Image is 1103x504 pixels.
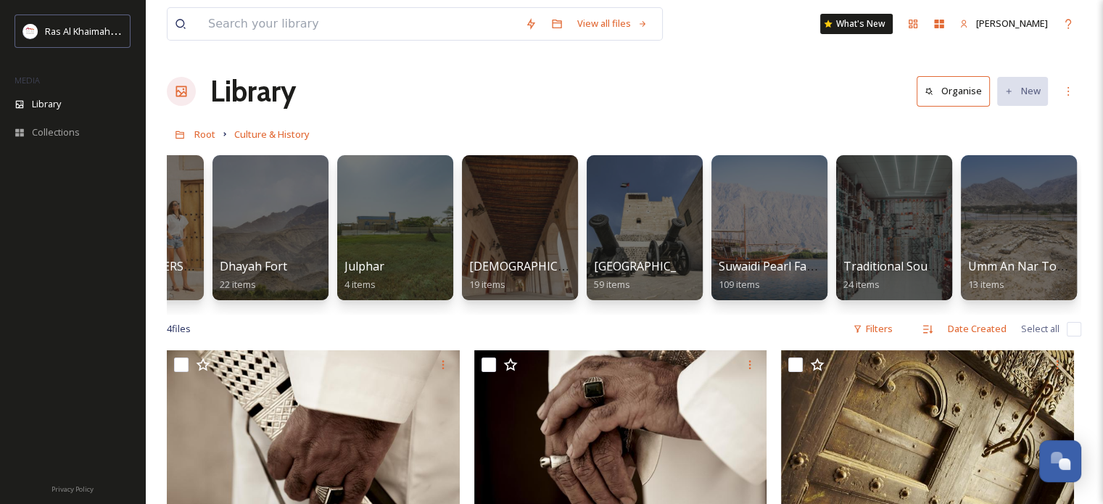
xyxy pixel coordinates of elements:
span: Privacy Policy [51,484,94,494]
a: Al Jazeera [PERSON_NAME] [95,260,244,291]
button: New [997,77,1048,105]
a: Culture & History [234,125,310,143]
button: Organise [917,76,990,106]
span: 13 items [968,278,1004,291]
span: Collections [32,125,80,139]
a: Privacy Policy [51,479,94,497]
div: Date Created [941,315,1014,343]
span: Julphar [344,258,384,274]
div: Filters [846,315,900,343]
span: 24 items [843,278,880,291]
input: Search your library [201,8,518,40]
a: View all files [570,9,655,38]
a: [PERSON_NAME] [952,9,1055,38]
span: Ras Al Khaimah Tourism Development Authority [45,24,250,38]
a: [DEMOGRAPHIC_DATA]19 items [469,260,598,291]
span: Al Jazeera [PERSON_NAME] [95,258,244,274]
a: Dhayah Fort22 items [220,260,287,291]
a: Root [194,125,215,143]
a: Julphar4 items [344,260,384,291]
a: Organise [917,76,997,106]
button: Open Chat [1039,440,1081,482]
span: 4 file s [167,322,191,336]
span: Suwaidi Pearl Farm [719,258,822,274]
span: Dhayah Fort [220,258,287,274]
span: [DEMOGRAPHIC_DATA] [469,258,598,274]
span: 109 items [719,278,760,291]
a: Traditional Souq & Market24 items [843,260,988,291]
span: [GEOGRAPHIC_DATA] [594,258,711,274]
span: 19 items [469,278,505,291]
a: Library [210,70,296,113]
span: Select all [1021,322,1059,336]
a: Suwaidi Pearl Farm109 items [719,260,822,291]
span: 59 items [594,278,630,291]
span: Root [194,128,215,141]
span: Culture & History [234,128,310,141]
span: MEDIA [15,75,40,86]
span: Traditional Souq & Market [843,258,988,274]
a: Umm An Nar Tombs13 items [968,260,1080,291]
span: 22 items [220,278,256,291]
img: Logo_RAKTDA_RGB-01.png [23,24,38,38]
a: [GEOGRAPHIC_DATA]59 items [594,260,711,291]
span: Library [32,97,61,111]
a: What's New [820,14,893,34]
span: 4 items [344,278,376,291]
span: Umm An Nar Tombs [968,258,1080,274]
span: [PERSON_NAME] [976,17,1048,30]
